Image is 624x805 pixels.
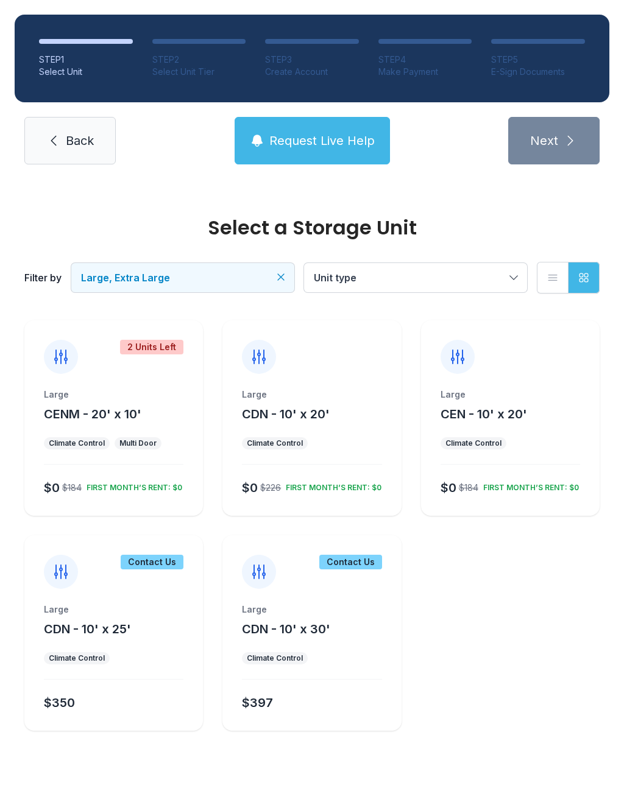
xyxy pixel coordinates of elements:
[242,694,273,711] div: $397
[275,271,287,283] button: Clear filters
[478,478,579,493] div: FIRST MONTH’S RENT: $0
[120,340,183,354] div: 2 Units Left
[242,620,330,638] button: CDN - 10' x 30'
[530,132,558,149] span: Next
[491,66,585,78] div: E-Sign Documents
[24,218,600,237] div: Select a Storage Unit
[121,555,183,569] div: Contact Us
[119,438,157,448] div: Multi Door
[265,66,359,78] div: Create Account
[44,406,141,423] button: CENM - 20' x 10'
[260,482,281,494] div: $226
[44,479,60,496] div: $0
[152,54,246,66] div: STEP 2
[281,478,381,493] div: FIRST MONTH’S RENT: $0
[82,478,182,493] div: FIRST MONTH’S RENT: $0
[152,66,246,78] div: Select Unit Tier
[242,407,330,421] span: CDN - 10' x 20'
[24,270,62,285] div: Filter by
[242,479,258,496] div: $0
[81,272,170,284] span: Large, Extra Large
[44,407,141,421] span: CENM - 20' x 10'
[242,622,330,636] span: CDN - 10' x 30'
[71,263,294,292] button: Large, Extra Large
[242,406,330,423] button: CDN - 10' x 20'
[314,272,356,284] span: Unit type
[441,407,527,421] span: CEN - 10' x 20'
[49,438,105,448] div: Climate Control
[459,482,478,494] div: $184
[304,263,527,292] button: Unit type
[378,54,472,66] div: STEP 4
[44,388,183,401] div: Large
[445,438,502,448] div: Climate Control
[269,132,375,149] span: Request Live Help
[319,555,382,569] div: Contact Us
[378,66,472,78] div: Make Payment
[441,479,456,496] div: $0
[242,388,381,401] div: Large
[39,66,133,78] div: Select Unit
[49,653,105,663] div: Climate Control
[247,653,303,663] div: Climate Control
[44,694,75,711] div: $350
[39,54,133,66] div: STEP 1
[247,438,303,448] div: Climate Control
[44,603,183,616] div: Large
[491,54,585,66] div: STEP 5
[265,54,359,66] div: STEP 3
[441,406,527,423] button: CEN - 10' x 20'
[242,603,381,616] div: Large
[66,132,94,149] span: Back
[441,388,580,401] div: Large
[44,620,131,638] button: CDN - 10' x 25'
[44,622,131,636] span: CDN - 10' x 25'
[62,482,82,494] div: $184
